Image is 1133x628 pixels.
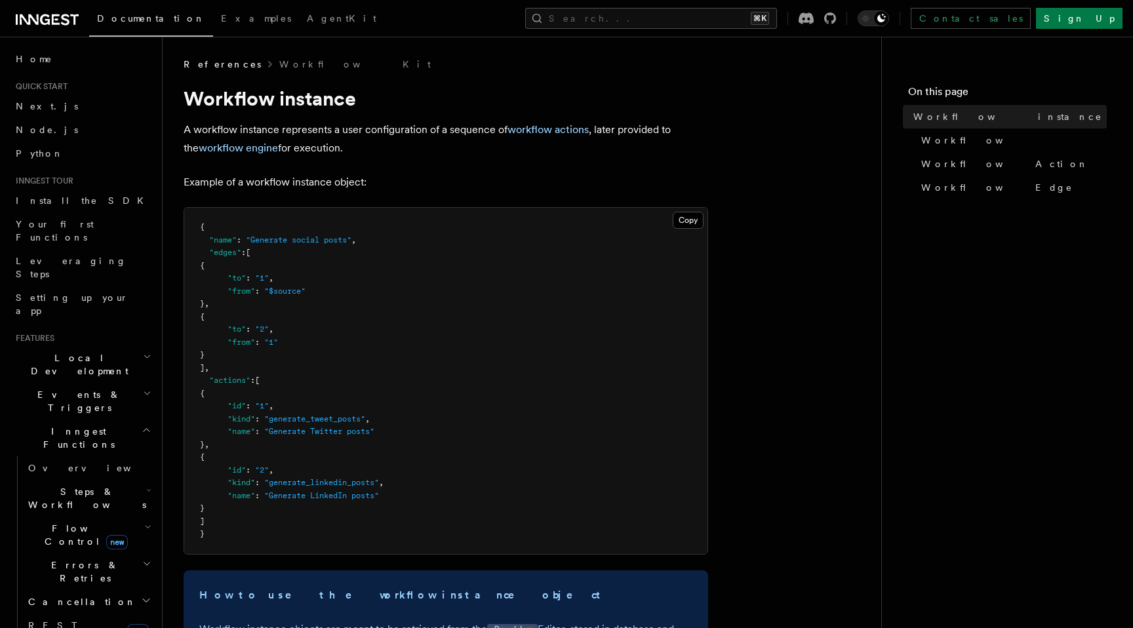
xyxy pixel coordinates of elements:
[10,176,73,186] span: Inngest tour
[23,590,154,614] button: Cancellation
[264,414,365,423] span: "generate_tweet_posts"
[10,94,154,118] a: Next.js
[184,87,708,110] h1: Workflow instance
[246,235,351,245] span: "Generate social posts"
[255,427,260,436] span: :
[184,173,708,191] p: Example of a workflow instance object:
[199,589,606,601] strong: How to use the workflow instance object
[269,465,273,475] span: ,
[246,465,250,475] span: :
[199,142,278,154] a: workflow engine
[200,440,205,449] span: }
[255,376,260,385] span: [
[264,491,379,500] span: "Generate LinkedIn posts"
[23,456,154,480] a: Overview
[10,47,154,71] a: Home
[16,219,94,243] span: Your first Functions
[237,235,241,245] span: :
[10,286,154,323] a: Setting up your app
[184,121,708,157] p: A workflow instance represents a user configuration of a sequence of , later provided to the for ...
[23,522,144,548] span: Flow Control
[221,13,291,24] span: Examples
[28,463,163,473] span: Overview
[228,414,255,423] span: "kind"
[255,338,260,347] span: :
[10,346,154,383] button: Local Development
[200,389,205,398] span: {
[269,273,273,283] span: ,
[365,414,370,423] span: ,
[23,485,146,511] span: Steps & Workflows
[351,235,356,245] span: ,
[255,401,269,410] span: "1"
[307,13,376,24] span: AgentKit
[23,559,142,585] span: Errors & Retries
[911,8,1031,29] a: Contact sales
[921,157,1088,170] span: WorkflowAction
[264,286,306,296] span: "$source"
[10,383,154,420] button: Events & Triggers
[205,363,209,372] span: ,
[23,517,154,553] button: Flow Controlnew
[213,4,299,35] a: Examples
[908,105,1107,128] a: Workflow instance
[184,58,261,71] span: References
[89,4,213,37] a: Documentation
[10,388,143,414] span: Events & Triggers
[10,249,154,286] a: Leveraging Steps
[209,235,237,245] span: "name"
[16,195,151,206] span: Install the SDK
[1036,8,1123,29] a: Sign Up
[379,478,384,487] span: ,
[299,4,384,35] a: AgentKit
[209,248,241,257] span: "edges"
[264,338,278,347] span: "1"
[16,256,127,279] span: Leveraging Steps
[255,478,260,487] span: :
[228,478,255,487] span: "kind"
[16,292,129,316] span: Setting up your app
[209,376,250,385] span: "actions"
[246,273,250,283] span: :
[255,273,269,283] span: "1"
[10,142,154,165] a: Python
[228,465,246,475] span: "id"
[10,118,154,142] a: Node.js
[525,8,777,29] button: Search...⌘K
[16,148,64,159] span: Python
[16,101,78,111] span: Next.js
[264,427,374,436] span: "Generate Twitter posts"
[200,299,205,308] span: }
[228,273,246,283] span: "to"
[255,414,260,423] span: :
[264,478,379,487] span: "generate_linkedin_posts"
[228,324,246,334] span: "to"
[228,427,255,436] span: "name"
[16,125,78,135] span: Node.js
[269,401,273,410] span: ,
[228,401,246,410] span: "id"
[269,324,273,334] span: ,
[916,128,1107,152] a: Workflow
[916,176,1107,199] a: WorkflowEdge
[200,312,205,321] span: {
[921,181,1073,194] span: WorkflowEdge
[228,338,255,347] span: "from"
[858,10,889,26] button: Toggle dark mode
[255,491,260,500] span: :
[255,324,269,334] span: "2"
[200,363,205,372] span: ]
[279,58,431,71] a: Workflow Kit
[246,401,250,410] span: :
[97,13,205,24] span: Documentation
[23,553,154,590] button: Errors & Retries
[916,152,1107,176] a: WorkflowAction
[10,212,154,249] a: Your first Functions
[673,212,704,229] button: Copy
[246,324,250,334] span: :
[23,595,136,608] span: Cancellation
[200,503,205,513] span: }
[10,81,68,92] span: Quick start
[255,465,269,475] span: "2"
[106,535,128,549] span: new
